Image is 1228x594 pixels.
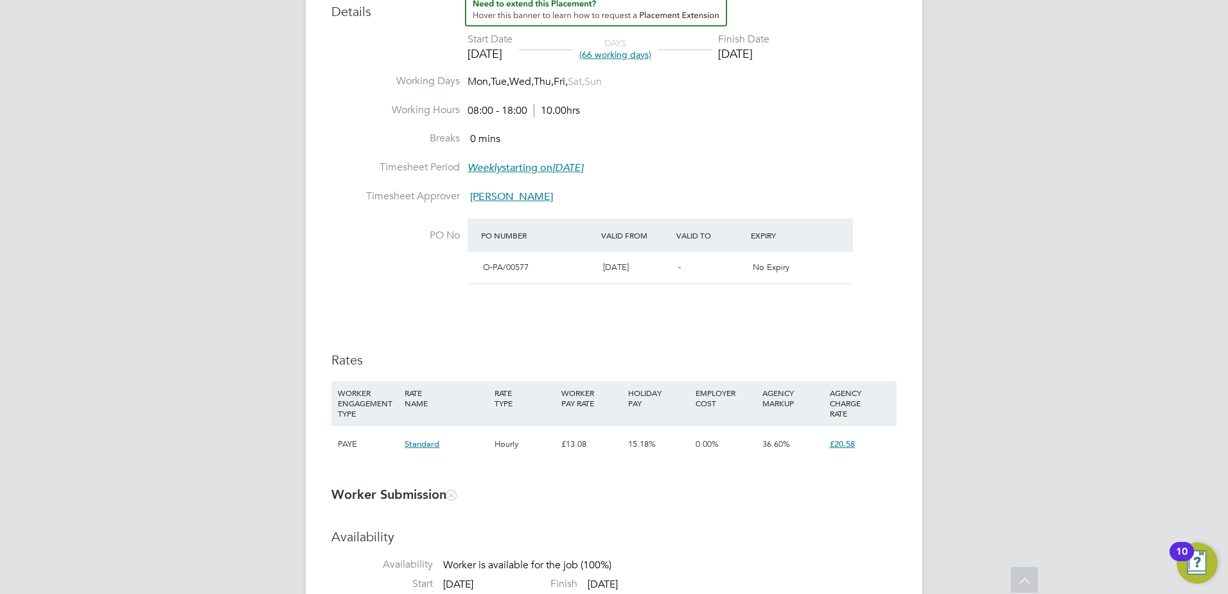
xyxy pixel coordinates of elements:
label: Finish [476,577,577,591]
div: EMPLOYER COST [692,381,759,415]
span: Standard [405,438,439,449]
span: Thu, [534,75,554,88]
div: Start Date [468,33,513,46]
div: HOLIDAY PAY [625,381,692,415]
div: WORKER PAY RATE [558,381,625,415]
button: Open Resource Center, 10 new notifications [1177,543,1218,584]
span: [DATE] [443,578,473,591]
span: 15.18% [628,438,656,449]
label: Breaks [331,132,460,145]
div: Finish Date [718,33,769,46]
label: Availability [331,558,433,571]
label: PO No [331,229,460,242]
span: Wed, [509,75,534,88]
span: Sun [584,75,602,88]
div: RATE NAME [401,381,491,415]
span: 0.00% [696,438,719,449]
label: Timesheet Approver [331,190,460,203]
div: WORKER ENGAGEMENT TYPE [335,381,401,425]
span: - [678,262,681,273]
div: £13.08 [558,426,625,463]
label: Working Days [331,75,460,88]
label: Start [331,577,433,591]
span: £20.58 [830,438,855,449]
div: 10 [1176,552,1188,568]
span: Worker is available for the job (100%) [443,559,611,572]
div: PAYE [335,426,401,463]
div: Valid From [598,224,673,247]
span: Mon, [468,75,491,88]
div: [DATE] [718,46,769,61]
label: Working Hours [331,104,460,117]
h3: Availability [331,528,897,545]
span: [PERSON_NAME] [470,190,553,203]
span: [DATE] [603,262,629,273]
div: [DATE] [468,46,513,61]
div: 08:00 - 18:00 [468,104,580,118]
span: Fri, [554,75,568,88]
div: DAYS [573,37,658,60]
em: Weekly [468,161,502,174]
span: starting on [468,161,583,174]
div: Expiry [748,224,823,247]
div: PO Number [478,224,598,247]
h3: Rates [331,352,897,368]
label: Timesheet Period [331,161,460,174]
span: 10.00hrs [534,104,580,117]
em: [DATE] [552,161,583,174]
span: 0 mins [470,132,500,145]
span: [DATE] [588,578,618,591]
b: Worker Submission [331,487,456,502]
span: Sat, [568,75,584,88]
div: Hourly [491,426,558,463]
div: AGENCY CHARGE RATE [827,381,893,425]
span: 36.60% [762,438,790,449]
span: Tue, [491,75,509,88]
div: Valid To [673,224,748,247]
div: RATE TYPE [491,381,558,415]
span: No Expiry [753,262,789,273]
span: O-PA/00577 [483,262,529,273]
span: (66 working days) [579,49,651,60]
div: AGENCY MARKUP [759,381,826,415]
